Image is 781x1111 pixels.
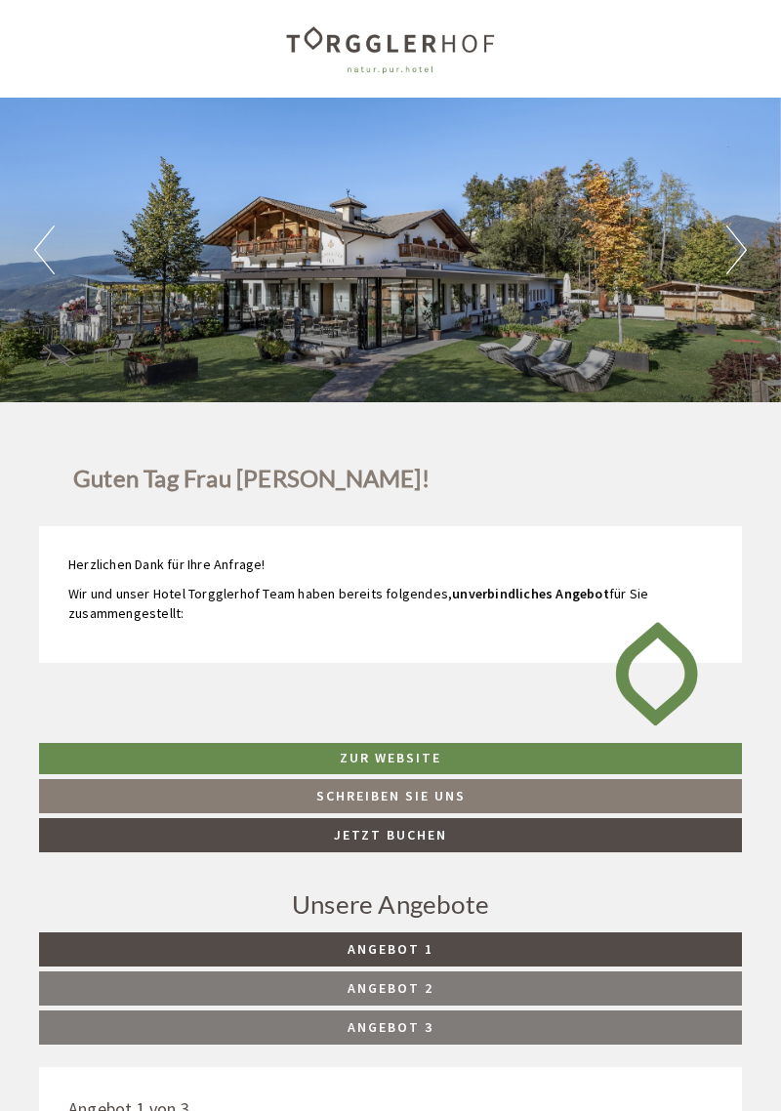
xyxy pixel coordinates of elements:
button: Previous [34,226,55,274]
button: Next [726,226,747,274]
span: Angebot 3 [348,1018,433,1036]
a: Schreiben Sie uns [39,779,742,813]
a: Zur Website [39,743,742,774]
div: Unsere Angebote [39,886,742,923]
h1: Guten Tag Frau [PERSON_NAME]! [73,466,430,501]
img: image [600,604,713,743]
strong: unverbindliches Angebot [452,585,609,602]
span: Angebot 1 [348,940,433,958]
p: Wir und unser Hotel Torgglerhof Team haben bereits folgendes, für Sie zusammengestellt: [68,585,713,624]
span: Angebot 2 [348,979,433,997]
a: Jetzt buchen [39,818,742,852]
p: Herzlichen Dank für Ihre Anfrage! [68,555,713,575]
